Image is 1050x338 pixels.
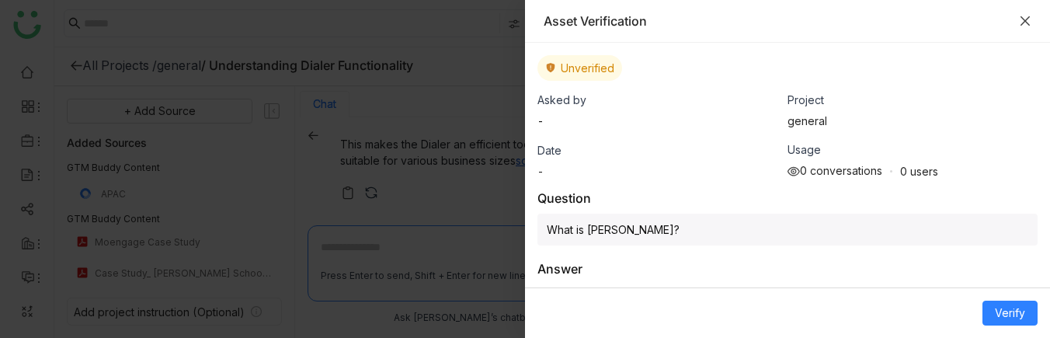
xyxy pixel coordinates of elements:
[787,93,824,106] span: Project
[787,114,827,127] span: general
[537,114,544,127] div: -
[561,61,614,75] span: Unverified
[537,261,582,277] div: Answer
[544,12,1011,30] div: Asset Verification
[537,190,591,206] div: Question
[537,144,562,157] span: Date
[537,214,1038,246] div: What is [PERSON_NAME]?
[1019,15,1031,27] button: Close
[900,165,938,178] div: 0 users
[995,305,1025,322] span: Verify
[537,93,586,106] span: Asked by
[982,301,1038,326] button: Verify
[537,165,544,178] span: -
[787,164,882,178] div: 0 conversations
[787,166,800,178] img: views.svg
[787,143,821,156] span: Usage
